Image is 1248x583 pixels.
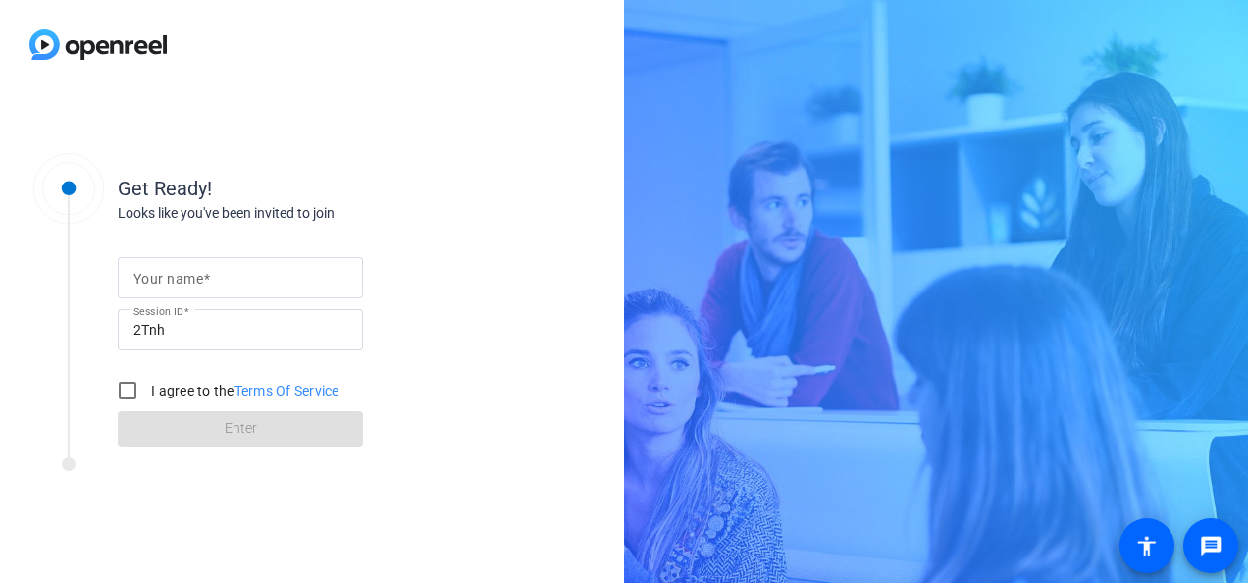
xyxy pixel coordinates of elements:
label: I agree to the [147,381,339,400]
div: Looks like you've been invited to join [118,203,510,224]
div: Get Ready! [118,174,510,203]
mat-icon: accessibility [1135,534,1159,557]
mat-icon: message [1199,534,1222,557]
a: Terms Of Service [234,383,339,398]
mat-label: Your name [133,271,203,287]
mat-label: Session ID [133,305,183,317]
